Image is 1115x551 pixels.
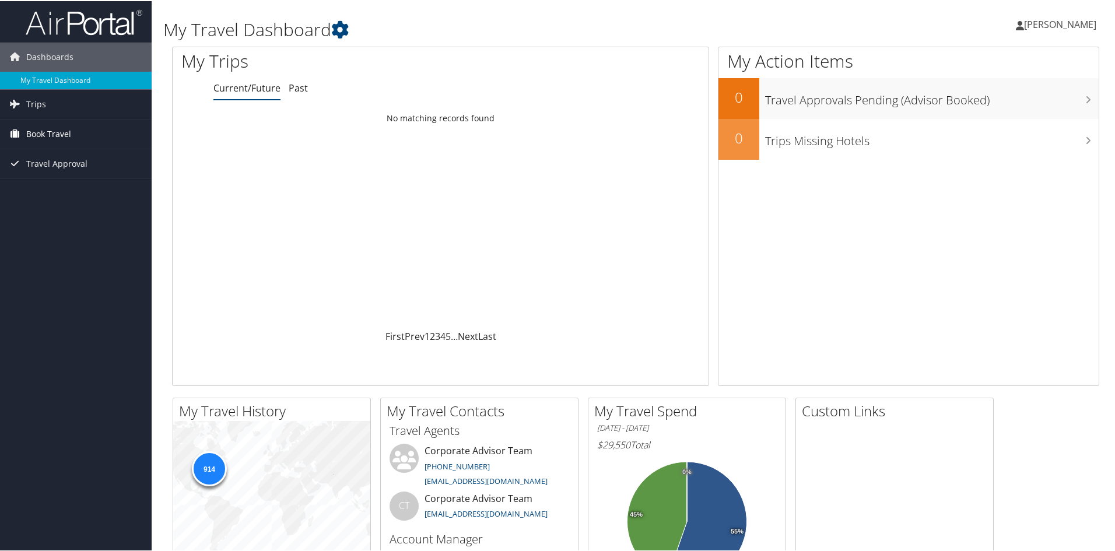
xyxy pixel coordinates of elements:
[26,8,142,35] img: airportal-logo.png
[440,329,446,342] a: 4
[458,329,478,342] a: Next
[594,400,786,420] h2: My Travel Spend
[478,329,496,342] a: Last
[179,400,370,420] h2: My Travel History
[289,80,308,93] a: Past
[435,329,440,342] a: 3
[765,126,1099,148] h3: Trips Missing Hotels
[630,510,643,517] tspan: 45%
[718,77,1099,118] a: 0Travel Approvals Pending (Advisor Booked)
[682,468,692,475] tspan: 0%
[384,443,575,490] li: Corporate Advisor Team
[173,107,709,128] td: No matching records found
[26,89,46,118] span: Trips
[390,422,569,438] h3: Travel Agents
[26,118,71,148] span: Book Travel
[718,118,1099,159] a: 0Trips Missing Hotels
[26,41,73,71] span: Dashboards
[430,329,435,342] a: 2
[425,507,548,518] a: [EMAIL_ADDRESS][DOMAIN_NAME]
[1024,17,1096,30] span: [PERSON_NAME]
[718,48,1099,72] h1: My Action Items
[718,86,759,106] h2: 0
[425,329,430,342] a: 1
[181,48,476,72] h1: My Trips
[192,450,227,485] div: 914
[597,437,777,450] h6: Total
[1016,6,1108,41] a: [PERSON_NAME]
[213,80,280,93] a: Current/Future
[163,16,793,41] h1: My Travel Dashboard
[446,329,451,342] a: 5
[451,329,458,342] span: …
[731,527,744,534] tspan: 55%
[384,490,575,528] li: Corporate Advisor Team
[425,460,490,471] a: [PHONE_NUMBER]
[405,329,425,342] a: Prev
[597,437,630,450] span: $29,550
[390,530,569,546] h3: Account Manager
[387,400,578,420] h2: My Travel Contacts
[26,148,87,177] span: Travel Approval
[385,329,405,342] a: First
[597,422,777,433] h6: [DATE] - [DATE]
[390,490,419,520] div: CT
[425,475,548,485] a: [EMAIL_ADDRESS][DOMAIN_NAME]
[765,85,1099,107] h3: Travel Approvals Pending (Advisor Booked)
[802,400,993,420] h2: Custom Links
[718,127,759,147] h2: 0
